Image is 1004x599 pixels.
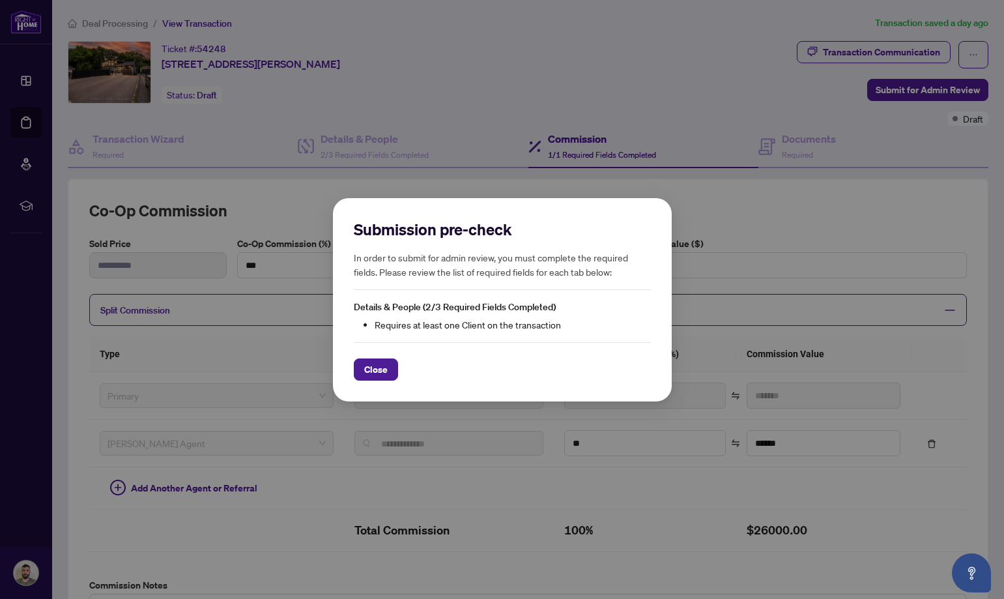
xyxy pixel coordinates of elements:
[375,317,651,331] li: Requires at least one Client on the transaction
[354,358,398,380] button: Close
[952,553,991,592] button: Open asap
[354,301,556,313] span: Details & People (2/3 Required Fields Completed)
[364,358,388,379] span: Close
[354,219,651,240] h2: Submission pre-check
[354,250,651,279] h5: In order to submit for admin review, you must complete the required fields. Please review the lis...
